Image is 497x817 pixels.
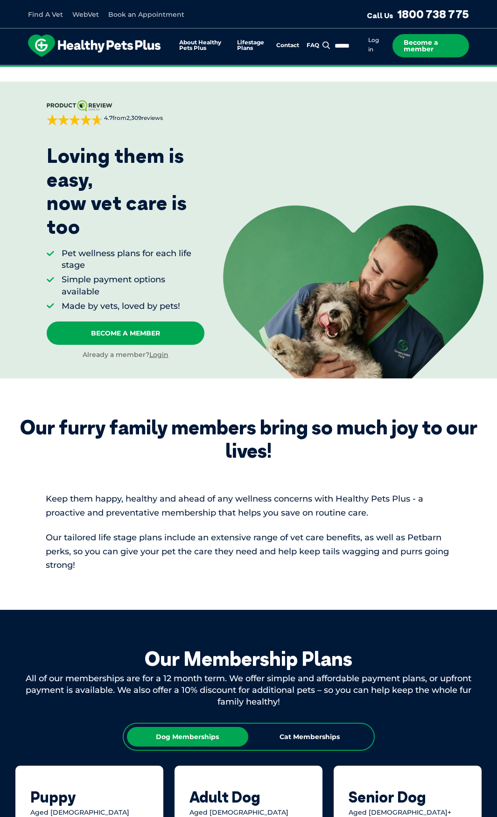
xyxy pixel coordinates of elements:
li: Pet wellness plans for each life stage [62,248,204,271]
li: Simple payment options available [62,274,204,297]
div: 4.7 out of 5 stars [47,114,103,126]
div: Senior Dog [349,788,467,806]
div: Our furry family members bring so much joy to our lives! [7,416,490,463]
div: Puppy [30,788,148,806]
a: Login [149,350,168,359]
p: Loving them is easy, now vet care is too [47,144,204,238]
strong: 4.7 [104,114,112,121]
div: All of our memberships are for a 12 month term. We offer simple and affordable payment plans, or ... [15,673,482,708]
div: Adult Dog [189,788,308,806]
div: Dog Memberships [127,727,248,747]
span: 2,309 reviews [126,114,163,121]
span: from [103,114,163,122]
li: Made by vets, loved by pets! [62,300,204,312]
span: Keep them happy, healthy and ahead of any wellness concerns with Healthy Pets Plus - a proactive ... [46,494,423,518]
span: Our tailored life stage plans include an extensive range of vet care benefits, as well as Petbarn... [46,532,449,571]
div: Cat Memberships [249,727,371,747]
div: Already a member? [47,350,204,360]
img: <p>Loving them is easy, <br /> now vet care is too</p> [223,205,483,378]
a: 4.7from2,309reviews [47,100,204,126]
a: Become A Member [47,321,204,345]
div: Our Membership Plans [15,647,482,670]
